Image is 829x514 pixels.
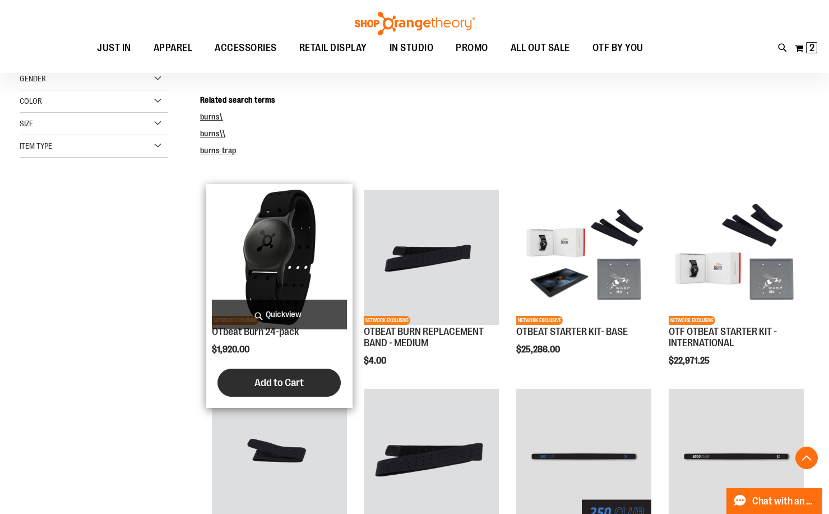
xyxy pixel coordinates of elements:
a: OTF OTBEAT STARTER KIT - INTERNATIONAL [669,326,777,348]
span: ALL OUT SALE [511,35,570,61]
button: Back To Top [795,447,818,469]
span: NETWORK EXCLUSIVE [516,316,563,325]
button: Chat with an Expert [726,488,823,514]
span: PROMO [456,35,488,61]
a: Product image for OTBEAT BURN REPLACEMENT BAND - MEDIUMNETWORK EXCLUSIVE [364,190,499,327]
img: Shop Orangetheory [353,12,476,35]
dt: Related search terms [200,94,809,105]
a: OTbeat Burn 24-packNETWORK EXCLUSIVE [212,190,347,327]
div: product [663,184,809,394]
span: Item Type [20,141,52,150]
span: $25,286.00 [516,345,562,355]
img: OTbeat Burn 24-pack [212,190,347,325]
span: RETAIL DISPLAY [299,35,367,61]
a: OTF OTBEAT STARTER KIT - INTERNATIONALNETWORK EXCLUSIVE [669,190,804,327]
span: Add to Cart [254,377,304,389]
span: Size [20,119,33,128]
a: OTBEAT STARTER KIT- BASENETWORK EXCLUSIVE [516,190,651,327]
span: ACCESSORIES [215,35,277,61]
a: Quickview [212,300,347,329]
span: $4.00 [364,356,388,366]
span: $1,920.00 [212,345,251,355]
a: burns\\ [200,129,226,138]
span: IN STUDIO [390,35,434,61]
a: OTBEAT STARTER KIT- BASE [516,326,628,337]
span: NETWORK EXCLUSIVE [669,316,715,325]
img: OTBEAT STARTER KIT- BASE [516,190,651,325]
a: burns\ [200,112,223,121]
span: JUST IN [97,35,131,61]
a: OTbeat Burn 24-pack [212,326,299,337]
img: Product image for OTBEAT BURN REPLACEMENT BAND - MEDIUM [364,190,499,325]
a: burns trap [200,146,237,155]
div: product [206,184,353,408]
span: Color [20,97,42,105]
span: $22,971.25 [669,356,711,366]
span: Gender [20,74,46,83]
span: Chat with an Expert [752,496,816,507]
a: OTBEAT BURN REPLACEMENT BAND - MEDIUM [364,326,484,348]
span: APPAREL [154,35,193,61]
span: OTF BY YOU [592,35,643,61]
img: OTF OTBEAT STARTER KIT - INTERNATIONAL [669,190,804,325]
div: product [511,184,657,383]
div: product [358,184,504,394]
button: Add to Cart [217,369,341,397]
span: NETWORK EXCLUSIVE [364,316,410,325]
span: 2 [809,42,814,53]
